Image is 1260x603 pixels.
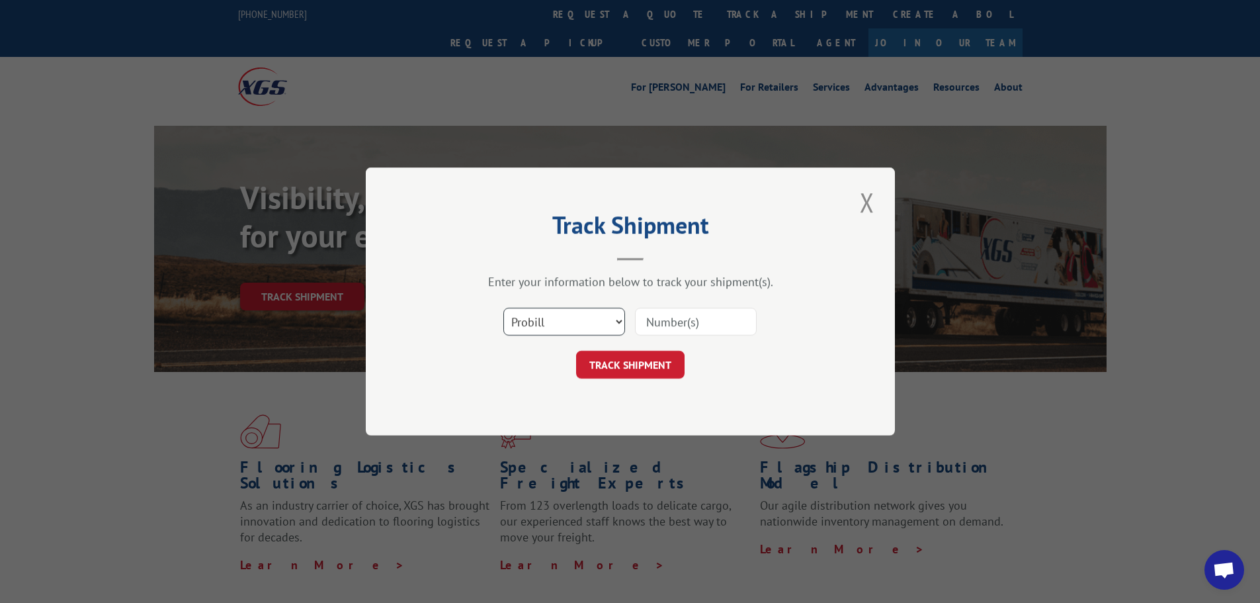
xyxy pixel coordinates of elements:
h2: Track Shipment [432,216,829,241]
input: Number(s) [635,308,757,336]
a: Open chat [1204,550,1244,590]
button: TRACK SHIPMENT [576,351,685,379]
div: Enter your information below to track your shipment(s). [432,274,829,289]
button: Close modal [856,184,878,220]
